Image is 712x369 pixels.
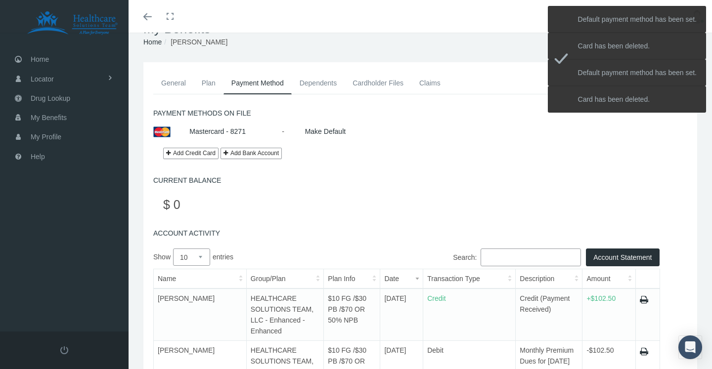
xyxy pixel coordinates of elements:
div: Open Intercom Messenger [678,335,702,359]
button: Add Bank Account [221,148,282,159]
th: Amount: activate to sort column ascending [582,269,636,288]
a: Make Default [305,127,346,135]
span: Credit (Payment Received) [520,294,570,313]
img: master_card.png [153,126,171,137]
span: Drug Lookup [31,89,70,108]
span: Credit [427,294,445,302]
a: Mastercard - 8271 [189,127,246,135]
a: Print [640,347,648,357]
span: [PERSON_NAME] [158,294,215,302]
button: Account Statement [586,248,659,266]
a: General [153,72,194,94]
th: Transaction Type: activate to sort column ascending [423,269,516,288]
select: Showentries [173,248,210,266]
span: [DATE] [384,294,406,302]
span: My Benefits [31,108,67,127]
span: [PERSON_NAME] [171,38,227,46]
span: HEALTHCARE SOLUTIONS TEAM, LLC - Enhanced - Enhanced [251,294,313,335]
span: +$102.50 [586,294,616,302]
input: Search: [481,248,581,266]
th: Date: activate to sort column ascending [380,269,423,288]
a: Payment Method [223,72,292,94]
span: [DATE] [384,346,406,354]
span: $10 FG /$30 PB /$70 OR 50% NPB [328,294,366,324]
span: $ 0 [163,198,180,211]
th: Name: activate to sort column ascending [154,269,247,288]
div: Card has been deleted. [573,86,706,112]
img: HEALTHCARE SOLUTIONS TEAM, LLC [13,11,132,36]
th: Description: activate to sort column ascending [516,269,582,288]
h5: CURRENT BALANCE [153,176,687,185]
h5: ACCOUNT ACTIVITY [153,229,687,238]
div: Card has been deleted. [573,33,706,59]
a: Print [640,295,648,305]
th: Plan Info: activate to sort column ascending [324,269,380,288]
th: Group/Plan: activate to sort column ascending [246,269,323,288]
a: Dependents [292,72,345,94]
div: Default payment method has been set. [573,6,706,32]
a: Claims [411,72,448,94]
a: Home [143,38,162,46]
span: -$102.50 [586,346,614,354]
span: My Profile [31,127,61,146]
a: Plan [194,72,223,94]
label: Show entries [153,248,406,266]
div: - [268,123,297,140]
span: Monthly Premium Dues for [DATE] [520,346,574,365]
span: [PERSON_NAME] [158,346,215,354]
h5: PAYMENT METHODS ON FILE [153,109,687,118]
span: Debit [427,346,444,354]
div: Default payment method has been set. [573,60,706,85]
span: Locator [31,70,54,88]
a: Cardholder Files [345,72,411,94]
label: Search: [406,248,580,266]
span: Home [31,50,49,69]
a: Add Credit Card [163,148,219,159]
span: Help [31,147,45,166]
